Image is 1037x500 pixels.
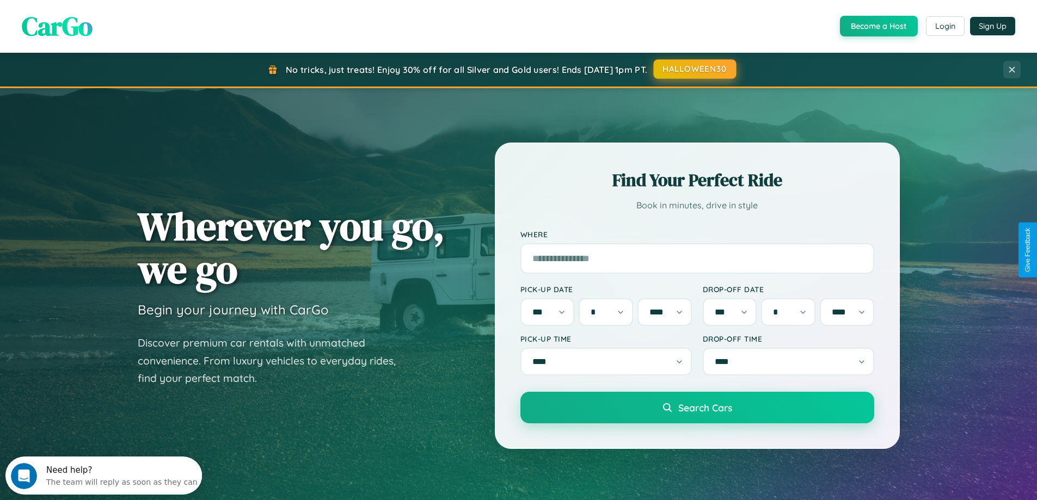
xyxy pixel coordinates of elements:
[5,456,202,495] iframe: Intercom live chat discovery launcher
[138,301,329,318] h3: Begin your journey with CarGo
[41,18,192,29] div: The team will reply as soon as they can
[703,334,874,343] label: Drop-off Time
[520,285,692,294] label: Pick-up Date
[678,402,732,413] span: Search Cars
[11,463,37,489] iframe: Intercom live chat
[840,16,918,36] button: Become a Host
[520,197,874,213] p: Book in minutes, drive in style
[520,230,874,239] label: Where
[138,334,410,387] p: Discover premium car rentals with unmatched convenience. From luxury vehicles to everyday rides, ...
[970,17,1015,35] button: Sign Up
[4,4,203,34] div: Open Intercom Messenger
[286,64,647,75] span: No tricks, just treats! Enjoy 30% off for all Silver and Gold users! Ends [DATE] 1pm PT.
[520,392,874,423] button: Search Cars
[520,168,874,192] h2: Find Your Perfect Ride
[926,16,965,36] button: Login
[41,9,192,18] div: Need help?
[1024,228,1032,272] div: Give Feedback
[520,334,692,343] label: Pick-up Time
[703,285,874,294] label: Drop-off Date
[654,59,737,79] button: HALLOWEEN30
[22,8,93,44] span: CarGo
[138,205,445,291] h1: Wherever you go, we go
